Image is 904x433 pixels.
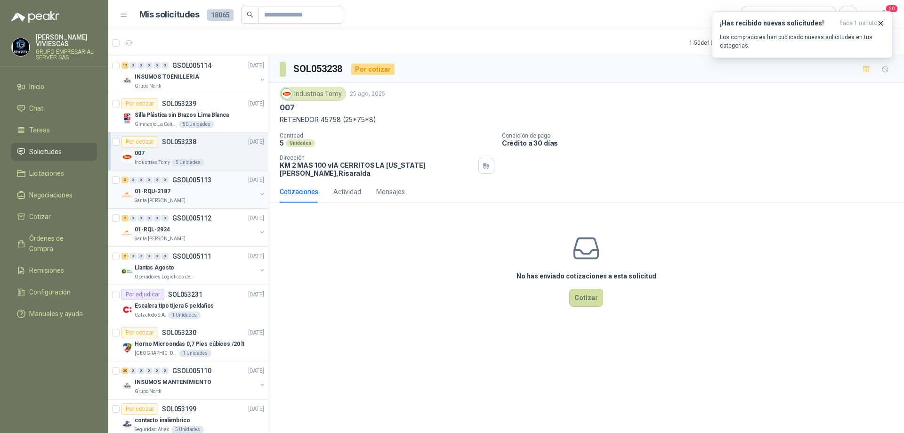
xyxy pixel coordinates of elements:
p: Los compradores han publicado nuevas solicitudes en tus categorías. [720,33,885,50]
p: [DATE] [248,214,264,223]
div: 1 - 50 de 10816 [689,35,754,50]
a: Por cotizarSOL053239[DATE] Company LogoSilla Plástica sin Brazos Lima BlancaGimnasio La Colina50 ... [108,94,268,132]
a: Negociaciones [11,186,97,204]
p: Horno Microondas 0,7 Pies cúbicos /20 lt [135,340,244,349]
p: Dirección [280,155,475,161]
div: Mensajes [376,187,405,197]
p: [PERSON_NAME] VIVIESCAS [36,34,97,47]
h3: No has enviado cotizaciones a esta solicitud [517,271,656,281]
p: INSUMOS TOENILLERIA [135,73,199,82]
p: Condición de pago [502,132,900,139]
div: 0 [129,215,137,221]
a: Chat [11,99,97,117]
div: 0 [153,253,161,260]
div: Actividad [333,187,361,197]
p: Crédito a 30 días [502,139,900,147]
div: 2 [121,253,129,260]
h3: ¡Has recibido nuevas solicitudes! [720,19,836,27]
span: Remisiones [29,265,64,276]
p: KM 2 MAS 100 vIA CERRITOS LA [US_STATE] [PERSON_NAME] , Risaralda [280,161,475,177]
p: Industrias Tomy [135,159,170,166]
p: 5 [280,139,284,147]
p: SOL053231 [168,291,202,298]
p: 007 [135,149,145,158]
p: 01-RQL-2924 [135,225,170,234]
a: Configuración [11,283,97,301]
a: Por cotizarSOL053230[DATE] Company LogoHorno Microondas 0,7 Pies cúbicos /20 lt[GEOGRAPHIC_DATA][... [108,323,268,361]
img: Company Logo [121,113,133,124]
button: Cotizar [569,289,603,307]
p: GSOL005112 [172,215,211,221]
a: 30 0 0 0 0 0 GSOL005110[DATE] Company LogoINSUMOS MANTENIMIENTOGrupo North [121,365,266,395]
span: Órdenes de Compra [29,233,88,254]
span: 18065 [207,9,234,21]
span: Solicitudes [29,147,62,157]
div: 0 [137,62,145,69]
div: Por adjudicar [121,289,164,300]
div: 0 [145,62,153,69]
img: Company Logo [282,89,292,99]
div: Por cotizar [351,64,395,75]
span: 20 [885,4,898,13]
a: 2 0 0 0 0 0 GSOL005112[DATE] Company Logo01-RQL-2924Santa [PERSON_NAME] [121,212,266,243]
img: Company Logo [121,189,133,201]
p: [DATE] [248,138,264,147]
p: Calzatodo S.A. [135,311,166,319]
div: 1 Unidades [168,311,201,319]
span: search [247,11,253,18]
div: 0 [145,368,153,374]
span: Licitaciones [29,168,64,179]
div: 2 [121,215,129,221]
div: Por cotizar [121,403,158,415]
div: 50 Unidades [179,121,214,128]
div: 0 [161,215,169,221]
p: Silla Plástica sin Brazos Lima Blanca [135,111,229,120]
a: Remisiones [11,261,97,279]
p: Escalera tipo tijera 5 peldaños [135,302,214,310]
a: Por adjudicarSOL053231[DATE] Company LogoEscalera tipo tijera 5 peldañosCalzatodo S.A.1 Unidades [108,285,268,323]
img: Company Logo [12,38,30,56]
div: Unidades [286,139,315,147]
div: 0 [145,215,153,221]
a: Inicio [11,78,97,96]
a: Tareas [11,121,97,139]
img: Logo peakr [11,11,59,23]
span: Manuales y ayuda [29,309,83,319]
div: 0 [161,177,169,183]
div: 30 [121,368,129,374]
p: GSOL005110 [172,368,211,374]
img: Company Logo [121,304,133,315]
div: 0 [137,368,145,374]
p: [DATE] [248,99,264,108]
p: GSOL005114 [172,62,211,69]
div: Todas [748,10,767,20]
p: contacto inalámbrico [135,416,190,425]
img: Company Logo [121,342,133,353]
div: 0 [161,368,169,374]
p: [DATE] [248,367,264,376]
p: Cantidad [280,132,494,139]
a: Manuales y ayuda [11,305,97,323]
p: [DATE] [248,176,264,185]
button: ¡Has recibido nuevas solicitudes!hace 1 minuto Los compradores han publicado nuevas solicitudes e... [712,11,893,58]
p: Santa [PERSON_NAME] [135,197,186,204]
img: Company Logo [121,228,133,239]
button: 20 [876,7,893,24]
img: Company Logo [121,418,133,430]
div: 0 [129,62,137,69]
div: 0 [161,253,169,260]
p: INSUMOS MANTENIMIENTO [135,378,211,387]
p: Grupo North [135,388,161,395]
p: [DATE] [248,252,264,261]
div: 2 [121,177,129,183]
div: Cotizaciones [280,187,318,197]
p: [DATE] [248,61,264,70]
div: 0 [137,253,145,260]
a: 2 0 0 0 0 0 GSOL005111[DATE] Company LogoLlantas AgostoOperadores Logísticos del Caribe [121,251,266,281]
div: 0 [129,177,137,183]
p: SOL053199 [162,406,196,412]
div: 5 Unidades [172,159,204,166]
a: Solicitudes [11,143,97,161]
p: Operadores Logísticos del Caribe [135,273,194,281]
a: 15 0 0 0 0 0 GSOL005114[DATE] Company LogoINSUMOS TOENILLERIAGrupo North [121,60,266,90]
